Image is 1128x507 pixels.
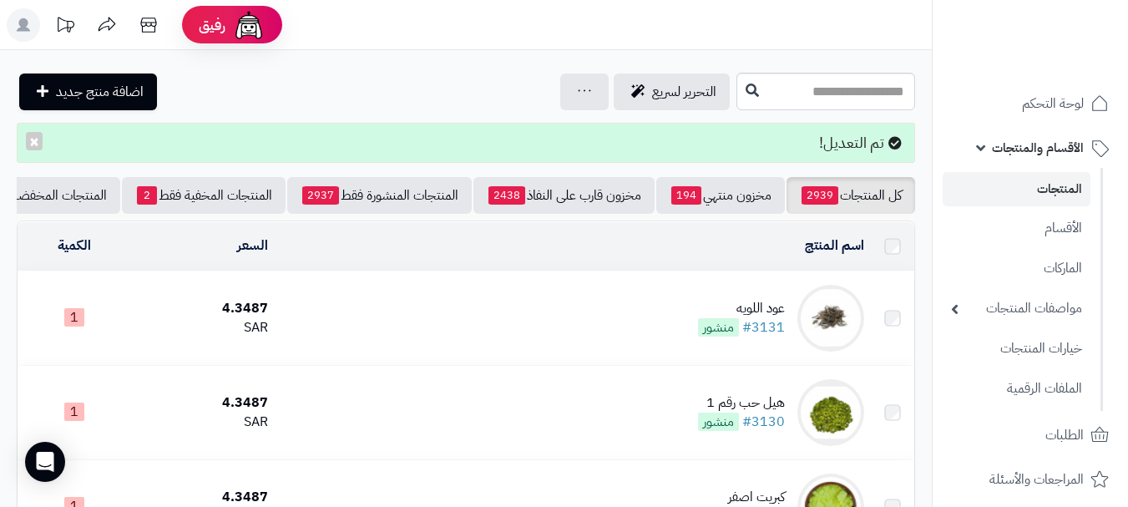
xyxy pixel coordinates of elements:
[237,236,268,256] a: السعر
[787,177,915,214] a: كل المنتجات2939
[1045,423,1084,447] span: الطلبات
[943,331,1090,367] a: خيارات المنتجات
[44,8,86,46] a: تحديثات المنصة
[698,488,785,507] div: كبريت اصفر
[488,186,525,205] span: 2438
[698,318,739,337] span: منشور
[802,186,838,205] span: 2939
[698,299,785,318] div: عود اللويه
[58,236,91,256] a: الكمية
[805,236,864,256] a: اسم المنتج
[302,186,339,205] span: 2937
[943,210,1090,246] a: الأقسام
[56,82,144,102] span: اضافة منتج جديد
[797,285,864,352] img: عود اللويه
[742,317,785,337] a: #3131
[138,488,268,507] div: 4.3487
[614,74,730,110] a: التحرير لسريع
[64,403,84,421] span: 1
[138,299,268,318] div: 4.3487
[137,186,157,205] span: 2
[943,371,1090,407] a: الملفات الرقمية
[26,132,43,150] button: ×
[698,413,739,431] span: منشور
[671,186,701,205] span: 194
[1022,92,1084,115] span: لوحة التحكم
[797,379,864,446] img: هيل حب رقم 1
[138,413,268,432] div: SAR
[287,177,472,214] a: المنتجات المنشورة فقط2937
[742,412,785,432] a: #3130
[232,8,266,42] img: ai-face.png
[25,442,65,482] div: Open Intercom Messenger
[652,82,716,102] span: التحرير لسريع
[989,468,1084,491] span: المراجعات والأسئلة
[138,318,268,337] div: SAR
[943,459,1118,499] a: المراجعات والأسئلة
[943,415,1118,455] a: الطلبات
[943,172,1090,206] a: المنتجات
[64,308,84,327] span: 1
[473,177,655,214] a: مخزون قارب على النفاذ2438
[656,177,785,214] a: مخزون منتهي194
[122,177,286,214] a: المنتجات المخفية فقط2
[19,74,157,110] a: اضافة منتج جديد
[943,251,1090,286] a: الماركات
[992,136,1084,160] span: الأقسام والمنتجات
[17,123,915,163] div: تم التعديل!
[138,393,268,413] div: 4.3487
[698,393,785,413] div: هيل حب رقم 1
[943,291,1090,327] a: مواصفات المنتجات
[199,15,225,35] span: رفيق
[943,84,1118,124] a: لوحة التحكم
